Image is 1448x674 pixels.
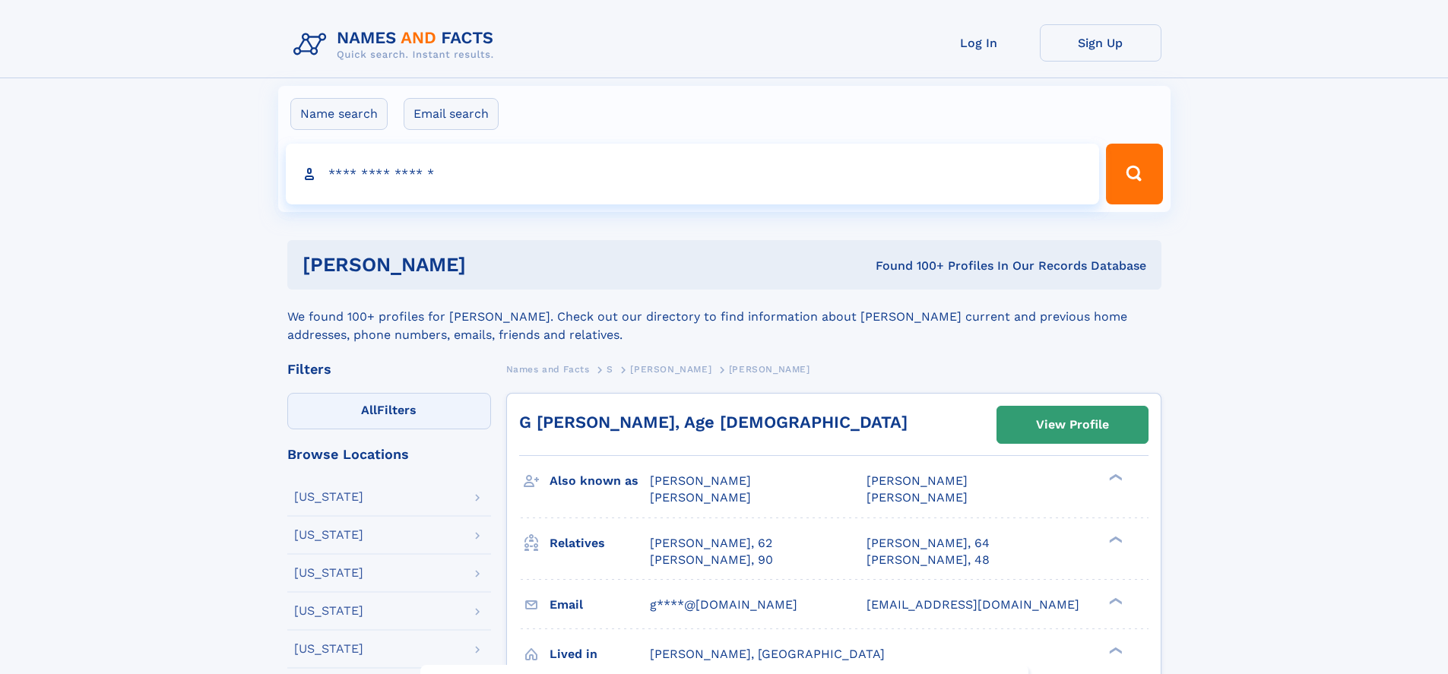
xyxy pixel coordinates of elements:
[287,24,506,65] img: Logo Names and Facts
[286,144,1100,204] input: search input
[294,491,363,503] div: [US_STATE]
[1036,407,1109,442] div: View Profile
[918,24,1040,62] a: Log In
[650,490,751,505] span: [PERSON_NAME]
[1105,473,1123,483] div: ❯
[550,592,650,618] h3: Email
[519,413,908,432] a: G [PERSON_NAME], Age [DEMOGRAPHIC_DATA]
[867,490,968,505] span: [PERSON_NAME]
[287,290,1161,344] div: We found 100+ profiles for [PERSON_NAME]. Check out our directory to find information about [PERS...
[650,473,751,488] span: [PERSON_NAME]
[867,535,990,552] a: [PERSON_NAME], 64
[550,468,650,494] h3: Also known as
[1040,24,1161,62] a: Sign Up
[1106,144,1162,204] button: Search Button
[303,255,671,274] h1: [PERSON_NAME]
[867,552,990,568] a: [PERSON_NAME], 48
[630,359,711,378] a: [PERSON_NAME]
[294,567,363,579] div: [US_STATE]
[1105,645,1123,655] div: ❯
[506,359,590,378] a: Names and Facts
[1105,534,1123,544] div: ❯
[287,448,491,461] div: Browse Locations
[1105,596,1123,606] div: ❯
[550,641,650,667] h3: Lived in
[404,98,499,130] label: Email search
[650,647,885,661] span: [PERSON_NAME], [GEOGRAPHIC_DATA]
[294,529,363,541] div: [US_STATE]
[294,605,363,617] div: [US_STATE]
[361,403,377,417] span: All
[650,552,773,568] a: [PERSON_NAME], 90
[294,643,363,655] div: [US_STATE]
[290,98,388,130] label: Name search
[287,393,491,429] label: Filters
[550,530,650,556] h3: Relatives
[607,359,613,378] a: S
[650,535,772,552] a: [PERSON_NAME], 62
[287,362,491,376] div: Filters
[607,364,613,375] span: S
[729,364,810,375] span: [PERSON_NAME]
[867,597,1079,612] span: [EMAIL_ADDRESS][DOMAIN_NAME]
[670,258,1146,274] div: Found 100+ Profiles In Our Records Database
[997,407,1148,443] a: View Profile
[867,473,968,488] span: [PERSON_NAME]
[630,364,711,375] span: [PERSON_NAME]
